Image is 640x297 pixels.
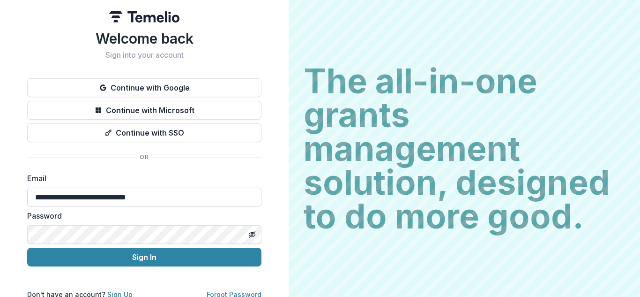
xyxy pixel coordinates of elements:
[245,227,260,242] button: Toggle password visibility
[27,123,261,142] button: Continue with SSO
[27,210,256,221] label: Password
[27,51,261,60] h2: Sign into your account
[27,101,261,120] button: Continue with Microsoft
[27,78,261,97] button: Continue with Google
[27,30,261,47] h1: Welcome back
[109,11,179,23] img: Temelio
[27,248,261,267] button: Sign In
[27,173,256,184] label: Email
